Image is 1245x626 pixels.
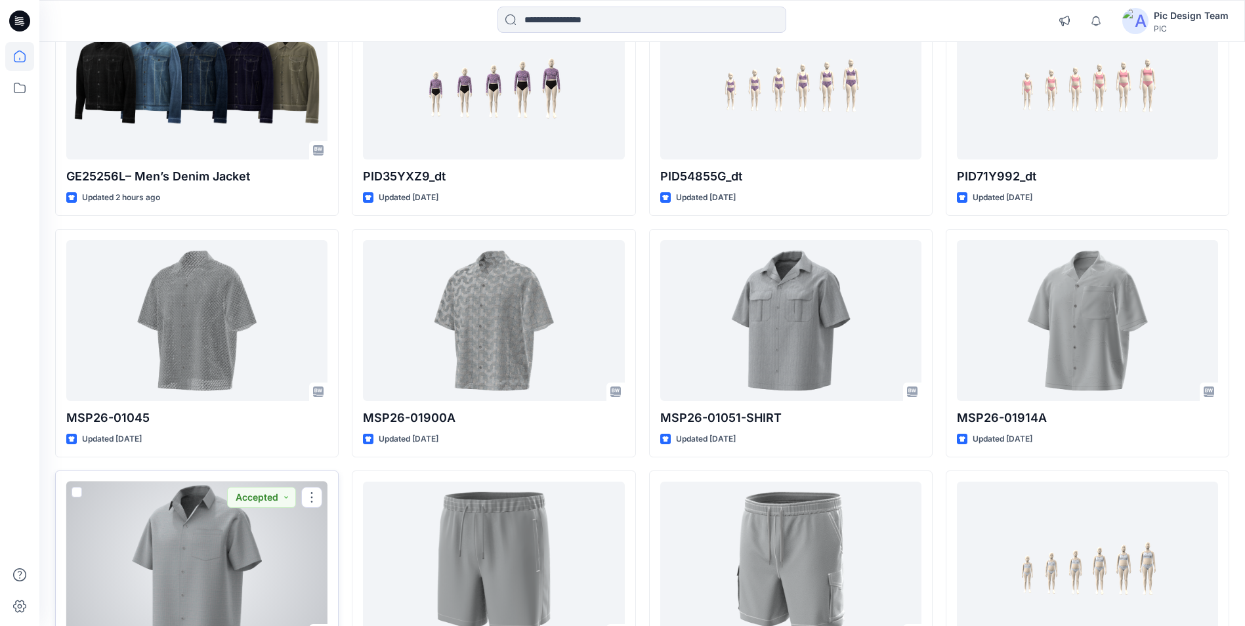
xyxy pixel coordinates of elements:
[363,240,624,401] a: MSP26-01900A
[973,432,1032,446] p: Updated [DATE]
[82,432,142,446] p: Updated [DATE]
[379,432,438,446] p: Updated [DATE]
[82,191,160,205] p: Updated 2 hours ago
[379,191,438,205] p: Updated [DATE]
[1122,8,1149,34] img: avatar
[660,240,921,401] a: MSP26-01051-SHIRT
[1154,8,1229,24] div: Pic Design Team
[66,240,327,401] a: MSP26-01045
[66,167,327,186] p: GE25256L– Men’s Denim Jacket
[957,409,1218,427] p: MSP26-01914A
[660,409,921,427] p: MSP26-01051-SHIRT
[973,191,1032,205] p: Updated [DATE]
[1154,24,1229,33] div: PIC
[66,409,327,427] p: MSP26-01045
[363,167,624,186] p: PID35YXZ9_dt
[363,409,624,427] p: MSP26-01900A
[957,167,1218,186] p: PID71Y992_dt
[957,240,1218,401] a: MSP26-01914A
[660,167,921,186] p: PID54855G_dt
[676,432,736,446] p: Updated [DATE]
[676,191,736,205] p: Updated [DATE]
